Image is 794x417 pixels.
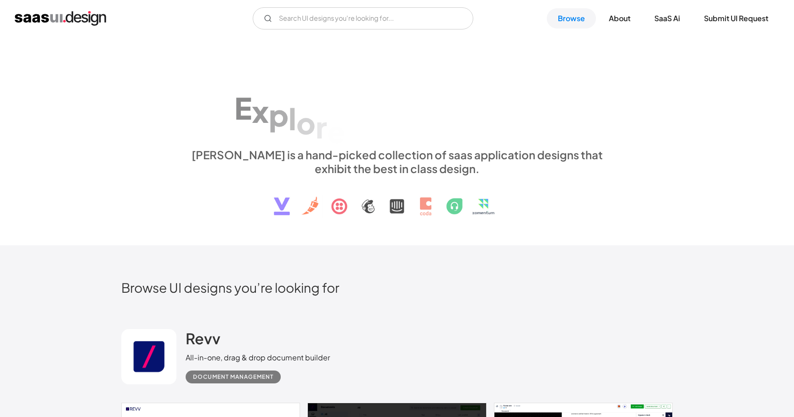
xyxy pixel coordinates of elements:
form: Email Form [253,7,473,29]
a: Browse [547,8,596,29]
h2: Browse UI designs you’re looking for [121,279,673,295]
a: SaaS Ai [643,8,691,29]
img: text, icon, saas logo [258,175,536,223]
div: e [327,114,345,149]
div: E [234,90,252,126]
div: All-in-one, drag & drop document builder [186,352,330,363]
div: r [316,109,327,145]
h1: Explore SaaS UI design patterns & interactions. [186,68,608,139]
a: home [15,11,106,26]
a: Submit UI Request [693,8,779,29]
div: o [296,105,316,140]
div: Document Management [193,371,273,382]
div: p [269,97,289,133]
div: l [289,101,296,136]
a: About [598,8,641,29]
h2: Revv [186,329,221,347]
div: x [252,93,269,129]
input: Search UI designs you're looking for... [253,7,473,29]
div: [PERSON_NAME] is a hand-picked collection of saas application designs that exhibit the best in cl... [186,148,608,175]
a: Revv [186,329,221,352]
